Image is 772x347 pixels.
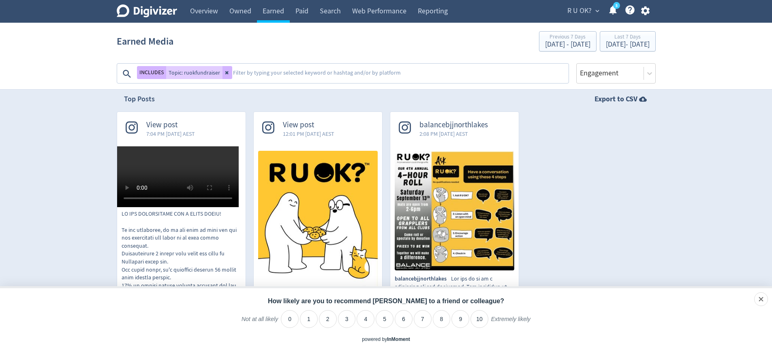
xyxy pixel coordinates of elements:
div: [DATE] - [DATE] [606,41,650,48]
a: InMoment [387,336,410,342]
span: 12:01 PM [DATE] AEST [283,130,334,138]
strong: Export to CSV [595,94,637,104]
li: 2 [319,310,337,328]
button: Last 7 Days[DATE]- [DATE] [600,31,656,51]
img: Our aim is to be a lighthouse for the community. Our community is built on the foundation of supp... [395,151,514,270]
li: 6 [395,310,413,328]
div: powered by inmoment [362,336,410,343]
span: balancebjjnorthlakes [395,275,451,283]
text: 5 [615,3,617,9]
li: 5 [376,310,393,328]
div: Previous 7 Days [545,34,590,41]
span: View post [283,120,334,130]
button: INCLUDES [137,66,166,79]
label: Not at all likely [242,315,278,329]
img: R U OK? We're selling delicious, handmade cookies from the amazing prettybites_ on September 11 t... [258,151,378,300]
span: R U OK? [567,4,592,17]
li: 4 [357,310,374,328]
button: R U OK? [565,4,601,17]
li: 8 [433,310,451,328]
span: balancebjjnorthlakes [419,120,488,130]
div: Close survey [754,292,768,306]
a: 5 [613,2,620,9]
h1: Earned Media [117,28,173,54]
span: 7:04 PM [DATE] AEST [146,130,195,138]
li: 3 [338,310,356,328]
span: 2:08 PM [DATE] AEST [419,130,488,138]
li: 9 [451,310,469,328]
li: 7 [414,310,432,328]
div: Last 7 Days [606,34,650,41]
li: 0 [281,310,299,328]
span: Topic: ruokfundraiser [169,70,220,75]
li: 1 [300,310,318,328]
span: View post [146,120,195,130]
span: expand_more [594,7,601,15]
label: Extremely likely [491,315,530,329]
h2: Top Posts [124,94,155,104]
div: [DATE] - [DATE] [545,41,590,48]
li: 10 [470,310,488,328]
button: Previous 7 Days[DATE] - [DATE] [539,31,597,51]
